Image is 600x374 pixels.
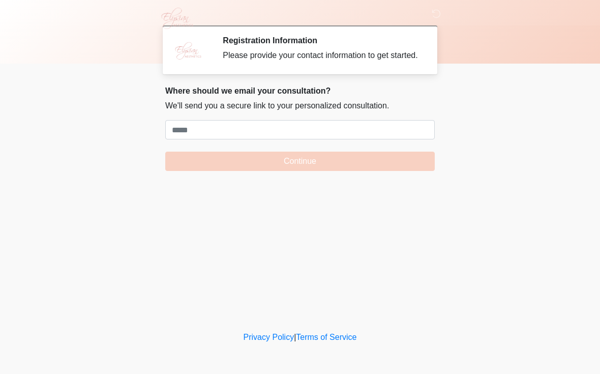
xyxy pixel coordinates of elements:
a: Privacy Policy [244,333,294,341]
h2: Where should we email your consultation? [165,86,435,96]
h2: Registration Information [223,36,419,45]
a: | [294,333,296,341]
p: We'll send you a secure link to your personalized consultation. [165,100,435,112]
button: Continue [165,152,435,171]
div: Please provide your contact information to get started. [223,49,419,62]
img: Elysian Aesthetics Logo [155,8,198,29]
img: Agent Avatar [173,36,203,66]
a: Terms of Service [296,333,356,341]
